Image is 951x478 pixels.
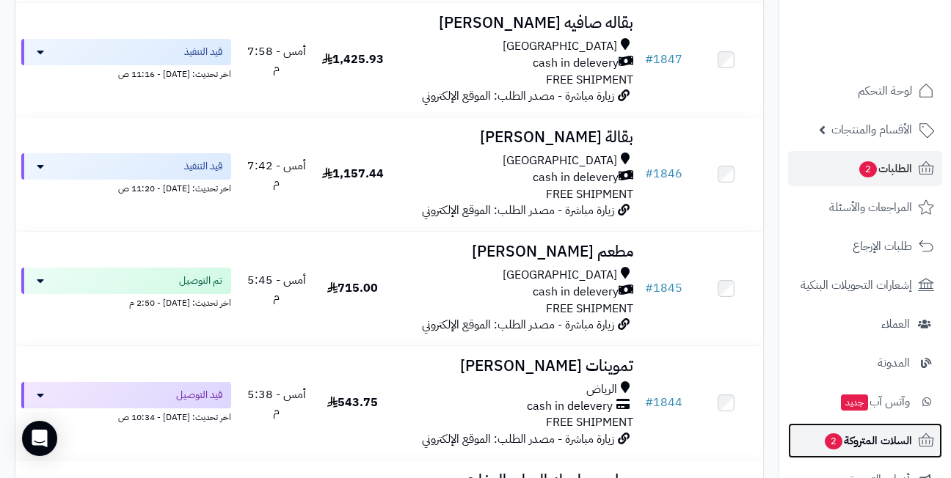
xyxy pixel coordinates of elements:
span: تم التوصيل [179,273,222,288]
span: قيد التنفيذ [184,45,222,59]
div: Open Intercom Messenger [22,421,57,456]
span: 2 [859,161,877,177]
span: زيارة مباشرة - مصدر الطلب: الموقع الإلكتروني [422,87,614,105]
span: إشعارات التحويلات البنكية [801,275,912,295]
a: #1845 [645,279,682,297]
span: [GEOGRAPHIC_DATA] [503,152,617,169]
div: اخر تحديث: [DATE] - 11:20 ص [21,180,231,195]
h3: تموينات [PERSON_NAME] [396,358,633,375]
a: إشعارات التحويلات البنكية [788,268,942,303]
span: 543.75 [327,394,378,411]
span: cash in delevery [533,55,619,72]
span: الرياض [586,381,617,398]
a: #1846 [645,165,682,183]
div: اخر تحديث: [DATE] - 2:50 م [21,294,231,309]
span: [GEOGRAPHIC_DATA] [503,267,617,284]
h3: بقالة [PERSON_NAME] [396,129,633,146]
span: 2 [825,433,842,449]
span: لوحة التحكم [858,81,912,101]
span: FREE SHIPMENT [546,413,633,431]
span: الطلبات [858,158,912,179]
span: cash in delevery [527,398,613,415]
span: العملاء [881,314,910,334]
span: زيارة مباشرة - مصدر الطلب: الموقع الإلكتروني [422,202,614,219]
span: # [645,165,653,183]
span: أمس - 7:42 م [247,157,306,191]
a: طلبات الإرجاع [788,229,942,264]
span: المدونة [878,353,910,373]
span: [GEOGRAPHIC_DATA] [503,38,617,55]
a: وآتس آبجديد [788,384,942,419]
a: #1847 [645,51,682,68]
span: المراجعات والأسئلة [829,197,912,218]
span: زيارة مباشرة - مصدر الطلب: الموقع الإلكتروني [422,430,614,448]
span: أمس - 5:38 م [247,386,306,420]
div: اخر تحديث: [DATE] - 11:16 ص [21,65,231,81]
span: # [645,51,653,68]
a: السلات المتروكة2 [788,423,942,458]
span: FREE SHIPMENT [546,185,633,203]
a: #1844 [645,394,682,411]
div: اخر تحديث: [DATE] - 10:34 ص [21,408,231,424]
a: الطلبات2 [788,151,942,186]
span: طلبات الإرجاع [853,236,912,257]
h3: بقاله صافيه [PERSON_NAME] [396,15,633,32]
h3: مطعم [PERSON_NAME] [396,243,633,260]
span: السلات المتروكة [823,430,912,451]
span: قيد التنفيذ [184,159,222,174]
span: الأقسام والمنتجات [831,119,912,140]
span: # [645,279,653,297]
span: زيارة مباشرة - مصدر الطلب: الموقع الإلكتروني [422,316,614,334]
a: لوحة التحكم [788,73,942,109]
span: جديد [841,394,868,411]
span: FREE SHIPMENT [546,300,633,317]
a: العملاء [788,306,942,342]
span: 1,157.44 [322,165,384,183]
span: قيد التوصيل [176,388,222,402]
span: # [645,394,653,411]
span: 1,425.93 [322,51,384,68]
span: أمس - 5:45 م [247,271,306,306]
span: 715.00 [327,279,378,297]
a: المراجعات والأسئلة [788,190,942,225]
span: وآتس آب [839,391,910,412]
span: FREE SHIPMENT [546,71,633,89]
span: cash in delevery [533,284,619,301]
a: المدونة [788,345,942,380]
span: cash in delevery [533,169,619,186]
span: أمس - 7:58 م [247,43,306,77]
